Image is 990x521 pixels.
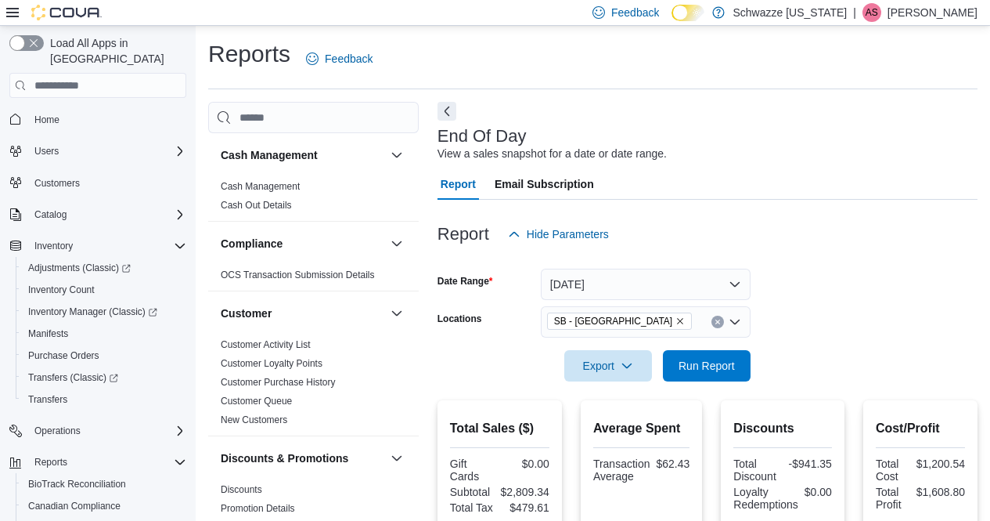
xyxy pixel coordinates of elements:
[28,237,79,255] button: Inventory
[3,235,193,257] button: Inventory
[916,486,965,498] div: $1,608.80
[22,475,186,494] span: BioTrack Reconciliation
[28,142,186,161] span: Users
[221,357,322,370] span: Customer Loyalty Points
[221,414,287,425] a: New Customers
[387,449,406,468] button: Discounts & Promotions
[208,335,419,436] div: Customer
[22,324,186,343] span: Manifests
[300,43,379,74] a: Feedback
[450,458,497,483] div: Gift Cards
[22,346,186,365] span: Purchase Orders
[28,205,186,224] span: Catalog
[28,142,65,161] button: Users
[16,495,193,517] button: Canadian Compliance
[437,146,667,162] div: View a sales snapshot for a date or date range.
[22,368,124,387] a: Transfers (Classic)
[3,107,193,130] button: Home
[547,313,692,330] span: SB - Longmont
[221,502,295,515] span: Promotion Details
[733,486,798,511] div: Loyalty Redemptions
[853,3,856,22] p: |
[221,147,318,163] h3: Cash Management
[22,368,186,387] span: Transfers (Classic)
[221,147,384,163] button: Cash Management
[28,453,74,472] button: Reports
[34,456,67,469] span: Reports
[679,358,735,374] span: Run Report
[887,3,977,22] p: [PERSON_NAME]
[3,172,193,194] button: Customers
[28,393,67,406] span: Transfers
[16,279,193,301] button: Inventory Count
[711,316,724,328] button: Clear input
[221,270,375,280] a: OCS Transaction Submission Details
[862,3,881,22] div: Alyssa Savin
[34,177,80,190] span: Customers
[22,280,101,299] a: Inventory Count
[16,323,193,345] button: Manifests
[805,486,832,498] div: $0.00
[22,346,106,365] a: Purchase Orders
[28,478,126,490] span: BioTrack Reconciliation
[208,38,290,70] h1: Reports
[221,306,272,321] h3: Customer
[28,422,186,440] span: Operations
[22,475,132,494] a: BioTrack Reconciliation
[866,3,878,22] span: AS
[22,497,127,516] a: Canadian Compliance
[221,181,300,192] a: Cash Management
[22,280,186,299] span: Inventory Count
[221,236,283,251] h3: Compliance
[221,339,311,350] a: Customer Activity List
[16,367,193,389] a: Transfers (Classic)
[16,473,193,495] button: BioTrack Reconciliation
[657,458,690,470] div: $62.43
[208,266,419,291] div: Compliance
[34,425,81,437] span: Operations
[28,262,131,274] span: Adjustments (Classic)
[325,51,373,67] span: Feedback
[501,486,549,498] div: $2,809.34
[387,234,406,253] button: Compliance
[22,390,74,409] a: Transfers
[502,458,549,470] div: $0.00
[16,301,193,323] a: Inventory Manager (Classic)
[16,345,193,367] button: Purchase Orders
[28,173,186,193] span: Customers
[221,236,384,251] button: Compliance
[729,316,741,328] button: Open list of options
[221,180,300,193] span: Cash Management
[387,146,406,165] button: Cash Management
[28,422,87,440] button: Operations
[221,414,287,426] span: New Customers
[28,453,186,472] span: Reports
[437,225,489,244] h3: Report
[502,501,549,514] div: $479.61
[450,501,497,514] div: Total Tax
[541,269,751,300] button: [DATE]
[28,237,186,255] span: Inventory
[22,497,186,516] span: Canadian Compliance
[221,396,292,407] a: Customer Queue
[876,419,965,438] h2: Cost/Profit
[28,327,68,340] span: Manifests
[44,35,186,67] span: Load All Apps in [GEOGRAPHIC_DATA]
[31,5,102,20] img: Cova
[208,177,419,221] div: Cash Management
[221,376,336,389] span: Customer Purchase History
[450,486,495,498] div: Subtotal
[28,110,66,129] a: Home
[437,313,482,325] label: Locations
[450,419,549,438] h2: Total Sales ($)
[916,458,965,470] div: $1,200.54
[28,500,121,512] span: Canadian Compliance
[675,317,685,326] button: Remove SB - Longmont from selection in this group
[34,145,59,157] span: Users
[437,127,527,146] h3: End Of Day
[221,450,348,466] h3: Discounts & Promotions
[437,102,456,121] button: Next
[16,257,193,279] a: Adjustments (Classic)
[22,302,186,321] span: Inventory Manager (Classic)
